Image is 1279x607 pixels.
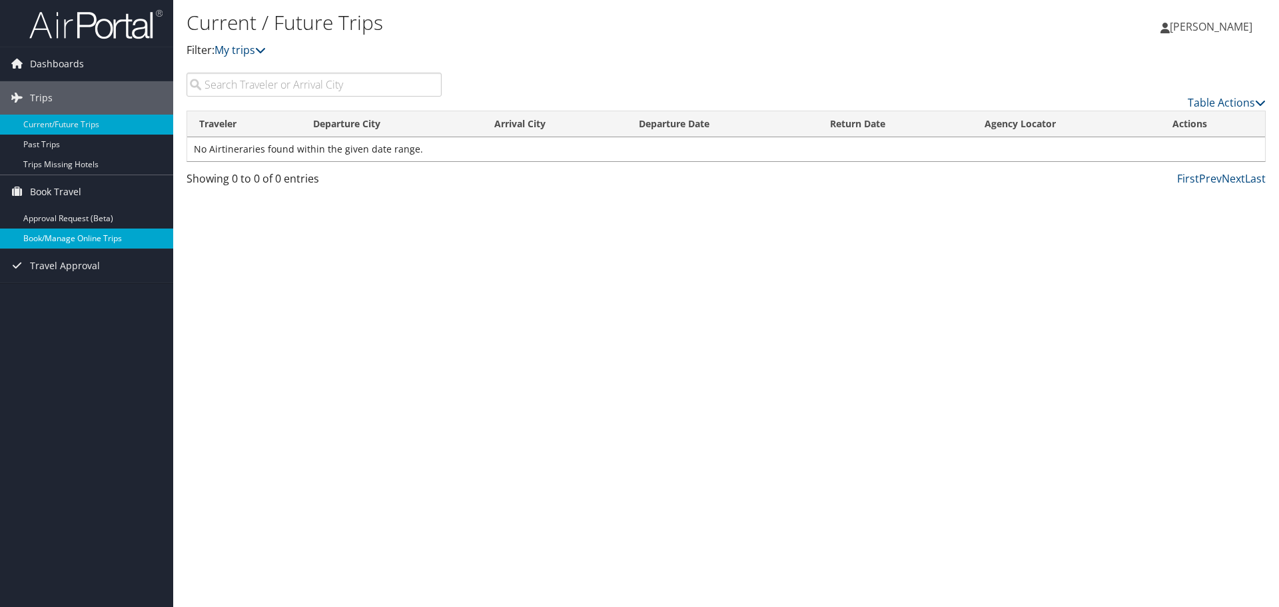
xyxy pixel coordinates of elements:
th: Arrival City: activate to sort column ascending [482,111,627,137]
input: Search Traveler or Arrival City [187,73,442,97]
a: Prev [1199,171,1222,186]
span: Trips [30,81,53,115]
a: Last [1245,171,1266,186]
a: [PERSON_NAME] [1160,7,1266,47]
img: airportal-logo.png [29,9,163,40]
span: Dashboards [30,47,84,81]
th: Departure City: activate to sort column ascending [301,111,482,137]
h1: Current / Future Trips [187,9,906,37]
span: Book Travel [30,175,81,209]
div: Showing 0 to 0 of 0 entries [187,171,442,193]
span: [PERSON_NAME] [1170,19,1252,34]
th: Traveler: activate to sort column ascending [187,111,301,137]
a: Table Actions [1188,95,1266,110]
td: No Airtineraries found within the given date range. [187,137,1265,161]
p: Filter: [187,42,906,59]
a: My trips [214,43,266,57]
th: Return Date: activate to sort column ascending [818,111,973,137]
th: Actions [1160,111,1265,137]
th: Agency Locator: activate to sort column ascending [973,111,1160,137]
span: Travel Approval [30,249,100,283]
th: Departure Date: activate to sort column descending [627,111,818,137]
a: Next [1222,171,1245,186]
a: First [1177,171,1199,186]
